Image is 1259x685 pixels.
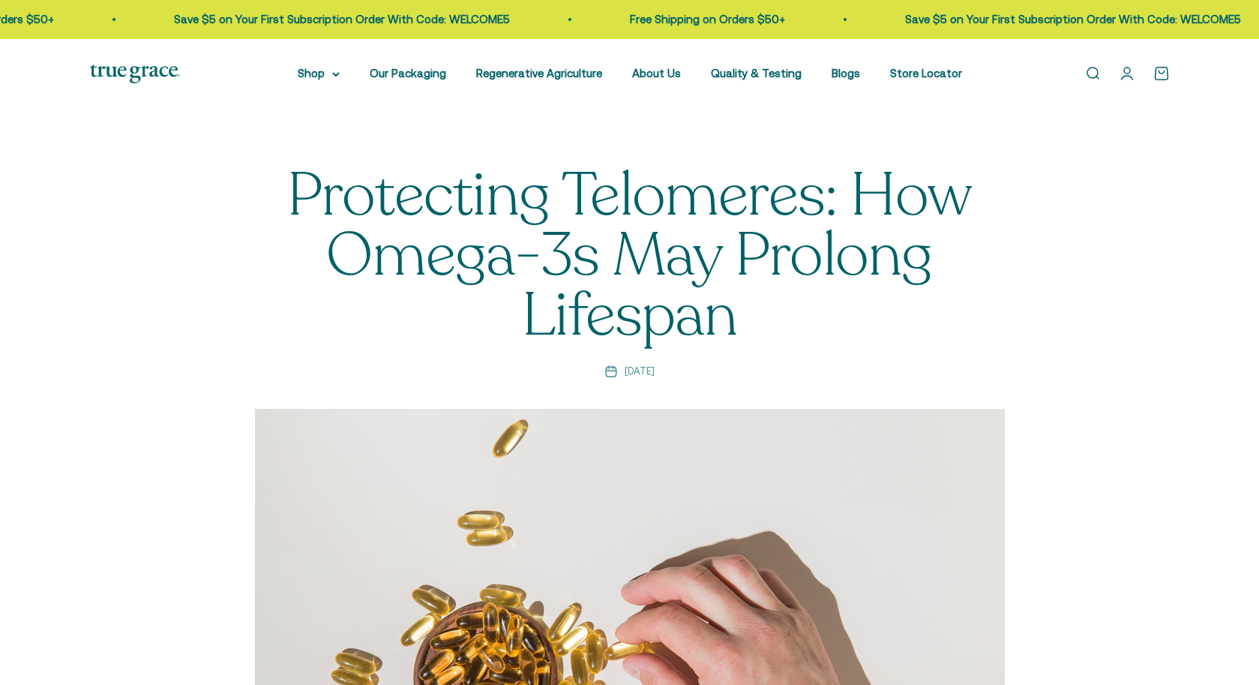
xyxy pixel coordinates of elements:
a: Free Shipping on Orders $50+ [628,13,784,26]
a: Blogs [832,67,860,80]
a: Our Packaging [370,67,446,80]
p: Save $5 on Your First Subscription Order With Code: WELCOME5 [172,11,508,29]
p: Save $5 on Your First Subscription Order With Code: WELCOME5 [904,11,1240,29]
h1: Protecting Telomeres: How Omega-3s May Prolong Lifespan [255,166,1005,346]
summary: Shop [298,65,340,83]
a: Regenerative Agriculture [476,67,602,80]
a: Store Locator [890,67,962,80]
a: About Us [632,67,681,80]
time: [DATE] [625,364,655,380]
a: Quality & Testing [711,67,802,80]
